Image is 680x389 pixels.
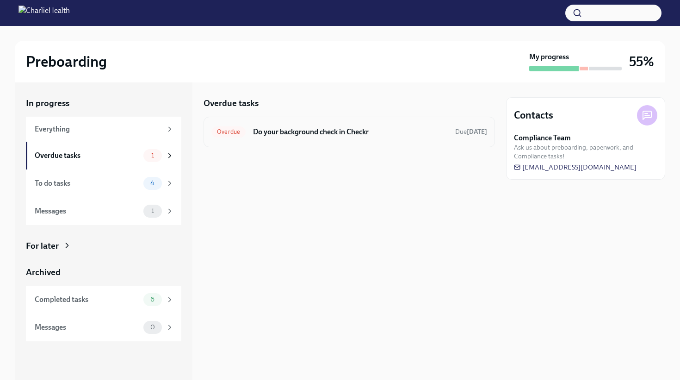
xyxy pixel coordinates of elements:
span: Overdue [211,128,246,135]
h6: Do your background check in Checkr [253,127,448,137]
div: Messages [35,206,140,216]
div: Overdue tasks [35,151,140,161]
span: 6 [145,296,160,303]
h4: Contacts [514,108,553,122]
a: Messages0 [26,314,181,341]
div: Completed tasks [35,295,140,305]
strong: [DATE] [467,128,487,136]
a: In progress [26,97,181,109]
a: [EMAIL_ADDRESS][DOMAIN_NAME] [514,163,637,172]
a: Overdue tasks1 [26,142,181,169]
a: Messages1 [26,197,181,225]
div: For later [26,240,59,252]
a: OverdueDo your background check in CheckrDue[DATE] [211,125,487,139]
strong: My progress [529,52,569,62]
span: 4 [145,180,160,187]
div: To do tasks [35,178,140,188]
span: 0 [145,324,161,331]
span: Ask us about preboarding, paperwork, and Compliance tasks! [514,143,657,161]
h3: 55% [629,53,654,70]
span: September 22nd, 2025 07:00 [455,127,487,136]
a: Everything [26,117,181,142]
div: Messages [35,322,140,333]
h5: Overdue tasks [204,97,259,109]
h2: Preboarding [26,52,107,71]
div: Everything [35,124,162,134]
span: Due [455,128,487,136]
strong: Compliance Team [514,133,571,143]
img: CharlieHealth [19,6,70,20]
a: To do tasks4 [26,169,181,197]
span: 1 [146,152,160,159]
a: For later [26,240,181,252]
a: Completed tasks6 [26,286,181,314]
span: 1 [146,207,160,214]
a: Archived [26,266,181,278]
